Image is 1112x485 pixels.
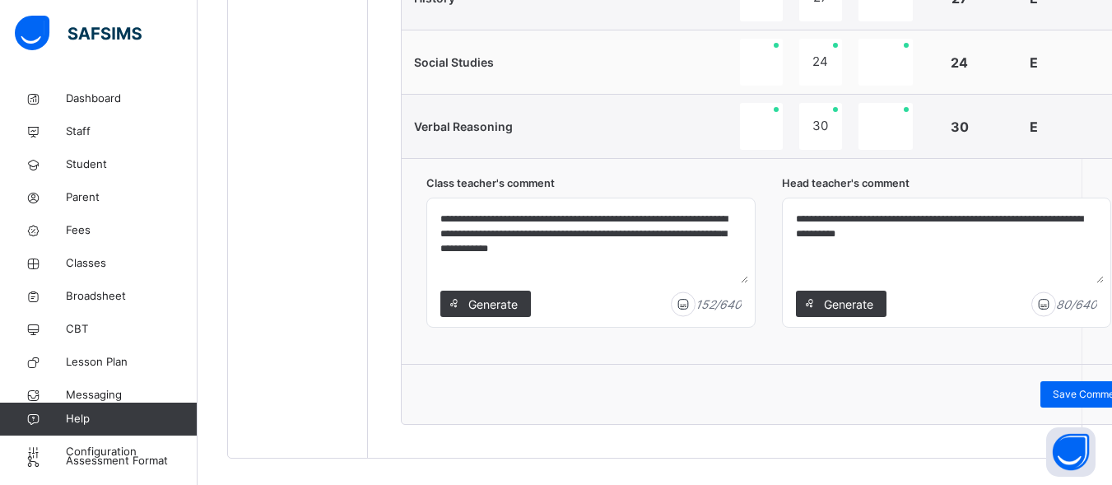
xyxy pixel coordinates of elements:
span: E [1030,119,1038,135]
img: safsims [15,16,142,50]
span: Parent [66,189,198,206]
span: Help [66,411,197,427]
span: Verbal Reasoning [414,119,513,133]
button: Open asap [1046,427,1096,477]
span: Social Studies [414,55,494,69]
span: Lesson Plan [66,354,198,371]
span: Fees [66,222,198,239]
img: icon [1031,291,1056,317]
span: 24 [951,54,968,71]
span: Classes [66,255,198,272]
span: Staff [66,124,198,140]
div: 30 [799,103,843,150]
span: Messaging [66,387,198,403]
span: E [1030,54,1038,71]
span: Generate [467,296,519,313]
i: 152 / 640 [696,296,742,313]
span: Generate [822,296,874,313]
span: Configuration [66,444,197,460]
i: 80 / 640 [1056,296,1097,313]
img: icon [671,291,696,317]
span: CBT [66,321,198,338]
div: 24 [799,39,843,86]
span: Dashboard [66,91,198,107]
span: Head teacher's comment [782,175,1111,191]
span: 30 [951,119,969,135]
span: Student [66,156,198,173]
span: Broadsheet [66,288,198,305]
span: Class teacher's comment [426,175,756,191]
